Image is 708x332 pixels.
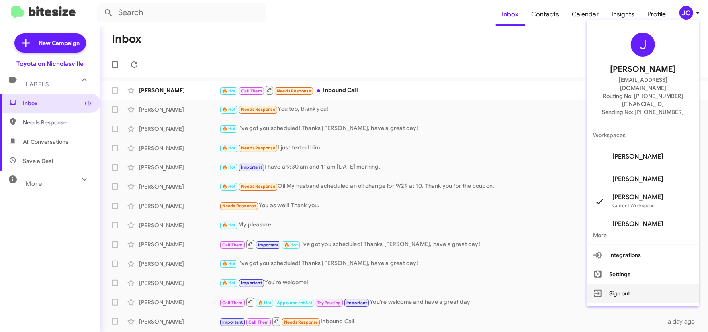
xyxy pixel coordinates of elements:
span: [PERSON_NAME] [612,193,663,201]
span: [EMAIL_ADDRESS][DOMAIN_NAME] [596,76,690,92]
span: [PERSON_NAME] [612,220,663,228]
span: More [587,226,699,245]
button: Integrations [587,245,699,265]
span: Current Workspace [612,202,655,208]
span: Sending No: [PHONE_NUMBER] [602,108,684,116]
div: J [631,33,655,57]
span: [PERSON_NAME] [612,175,663,183]
span: [PERSON_NAME] [612,153,663,161]
span: Workspaces [587,126,699,145]
button: Sign out [587,284,699,303]
span: Routing No: [PHONE_NUMBER][FINANCIAL_ID] [596,92,690,108]
button: Settings [587,265,699,284]
span: [PERSON_NAME] [610,63,676,76]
